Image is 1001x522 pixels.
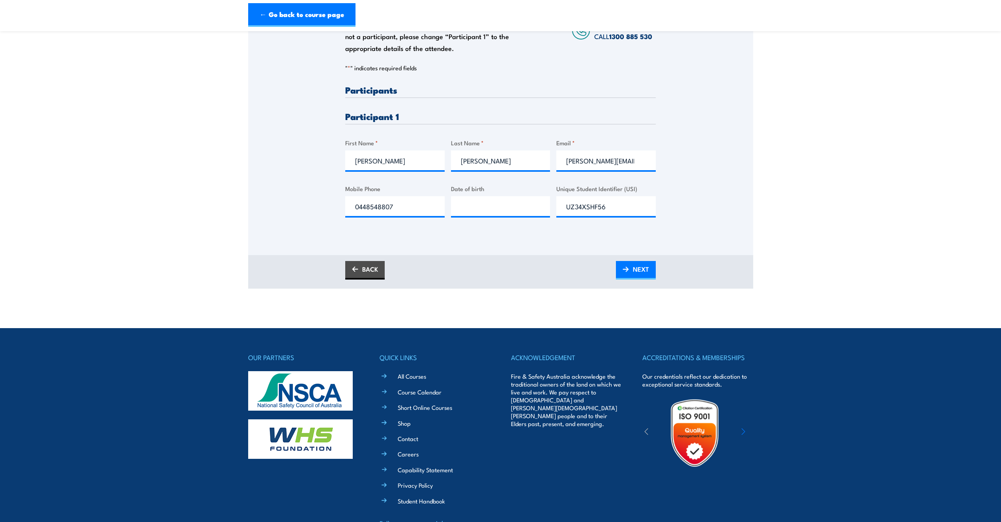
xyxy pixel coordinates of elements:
[594,19,656,41] span: Speak to a specialist CALL
[398,388,442,396] a: Course Calendar
[398,466,453,474] a: Capability Statement
[345,64,656,72] p: " " indicates required fields
[345,184,445,193] label: Mobile Phone
[345,261,385,280] a: BACK
[451,138,550,147] label: Last Name
[556,138,656,147] label: Email
[398,481,433,489] a: Privacy Policy
[380,352,490,363] h4: QUICK LINKS
[248,371,353,411] img: nsca-logo-footer
[730,419,798,447] img: ewpa-logo
[248,3,355,27] a: ← Go back to course page
[345,85,656,94] h3: Participants
[398,419,411,427] a: Shop
[398,450,419,458] a: Careers
[451,184,550,193] label: Date of birth
[556,184,656,193] label: Unique Student Identifier (USI)
[398,497,445,505] a: Student Handbook
[642,372,753,388] p: Our credentials reflect our dedication to exceptional service standards.
[248,419,353,459] img: whs-logo-footer
[642,352,753,363] h4: ACCREDITATIONS & MEMBERSHIPS
[660,398,729,468] img: Untitled design (19)
[511,352,621,363] h4: ACKNOWLEDGEMENT
[616,261,656,280] a: NEXT
[345,112,656,121] h3: Participant 1
[511,372,621,428] p: Fire & Safety Australia acknowledge the traditional owners of the land on which we live and work....
[248,352,359,363] h4: OUR PARTNERS
[633,259,649,280] span: NEXT
[345,138,445,147] label: First Name
[398,434,418,443] a: Contact
[398,372,426,380] a: All Courses
[398,403,452,411] a: Short Online Courses
[609,31,652,41] a: 1300 885 530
